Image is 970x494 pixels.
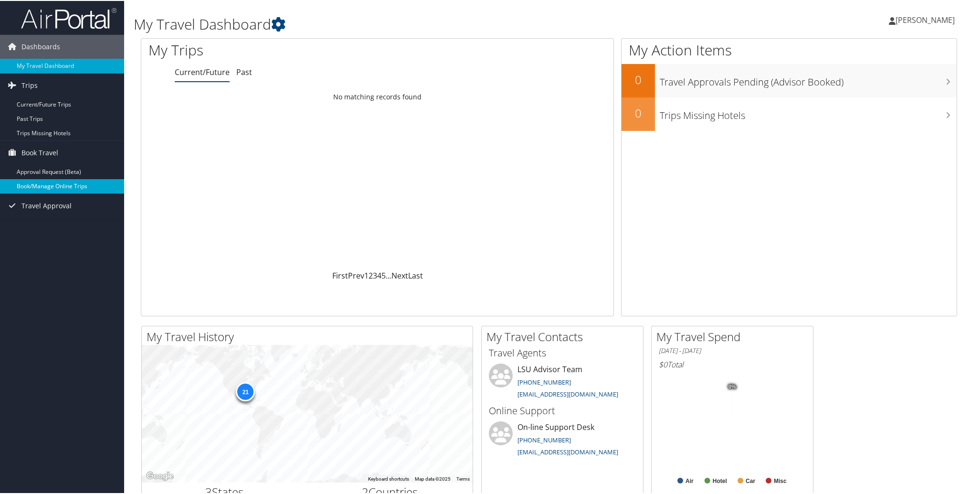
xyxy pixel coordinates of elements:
[332,269,348,280] a: First
[391,269,408,280] a: Next
[517,435,571,443] a: [PHONE_NUMBER]
[660,70,957,88] h3: Travel Approvals Pending (Advisor Booked)
[134,13,687,33] h1: My Travel Dashboard
[486,328,643,344] h2: My Travel Contacts
[622,97,957,130] a: 0Trips Missing Hotels
[659,358,806,369] h6: Total
[147,328,473,344] h2: My Travel History
[660,103,957,121] h3: Trips Missing Hotels
[713,477,727,483] text: Hotel
[364,269,369,280] a: 1
[656,328,813,344] h2: My Travel Spend
[517,377,571,386] a: [PHONE_NUMBER]
[889,5,964,33] a: [PERSON_NAME]
[377,269,381,280] a: 4
[746,477,755,483] text: Car
[408,269,423,280] a: Last
[141,87,613,105] td: No matching records found
[348,269,364,280] a: Prev
[622,39,957,59] h1: My Action Items
[456,475,470,481] a: Terms (opens in new tab)
[622,71,655,87] h2: 0
[728,383,736,389] tspan: 0%
[774,477,787,483] text: Misc
[236,381,255,400] div: 21
[21,193,72,217] span: Travel Approval
[415,475,451,481] span: Map data ©2025
[21,73,38,97] span: Trips
[175,66,230,76] a: Current/Future
[236,66,252,76] a: Past
[21,6,116,29] img: airportal-logo.png
[484,363,641,402] li: LSU Advisor Team
[368,475,409,482] button: Keyboard shortcuts
[685,477,694,483] text: Air
[659,358,667,369] span: $0
[21,140,58,164] span: Book Travel
[148,39,410,59] h1: My Trips
[386,269,391,280] span: …
[369,269,373,280] a: 2
[622,104,655,120] h2: 0
[381,269,386,280] a: 5
[489,403,636,417] h3: Online Support
[659,345,806,354] h6: [DATE] - [DATE]
[144,469,176,482] a: Open this area in Google Maps (opens a new window)
[484,420,641,460] li: On-line Support Desk
[517,389,618,397] a: [EMAIL_ADDRESS][DOMAIN_NAME]
[144,469,176,482] img: Google
[373,269,377,280] a: 3
[896,14,955,24] span: [PERSON_NAME]
[489,345,636,359] h3: Travel Agents
[622,63,957,97] a: 0Travel Approvals Pending (Advisor Booked)
[517,447,618,455] a: [EMAIL_ADDRESS][DOMAIN_NAME]
[21,34,60,58] span: Dashboards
